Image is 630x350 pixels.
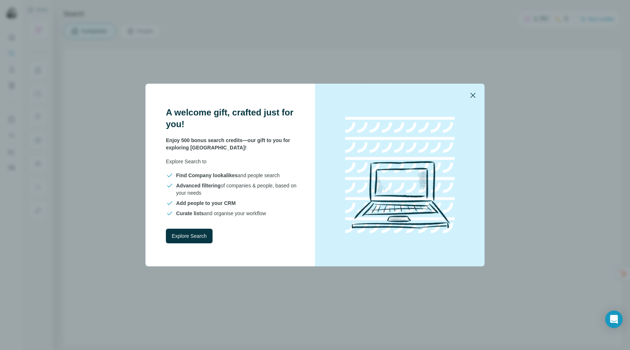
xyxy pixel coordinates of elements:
span: and organise your workflow [176,210,266,217]
span: Add people to your CRM [176,200,236,206]
p: Explore Search to [166,158,297,165]
h3: A welcome gift, crafted just for you! [166,107,297,130]
span: Curate lists [176,210,204,216]
span: of companies & people, based on your needs [176,182,297,197]
img: laptop [334,109,466,241]
div: Open Intercom Messenger [605,311,623,328]
span: Find Company lookalikes [176,172,238,178]
p: Enjoy 500 bonus search credits—our gift to you for exploring [GEOGRAPHIC_DATA]! [166,137,297,151]
span: Explore Search [172,232,207,240]
span: Advanced filtering [176,183,221,189]
span: and people search [176,172,280,179]
button: Explore Search [166,229,213,243]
